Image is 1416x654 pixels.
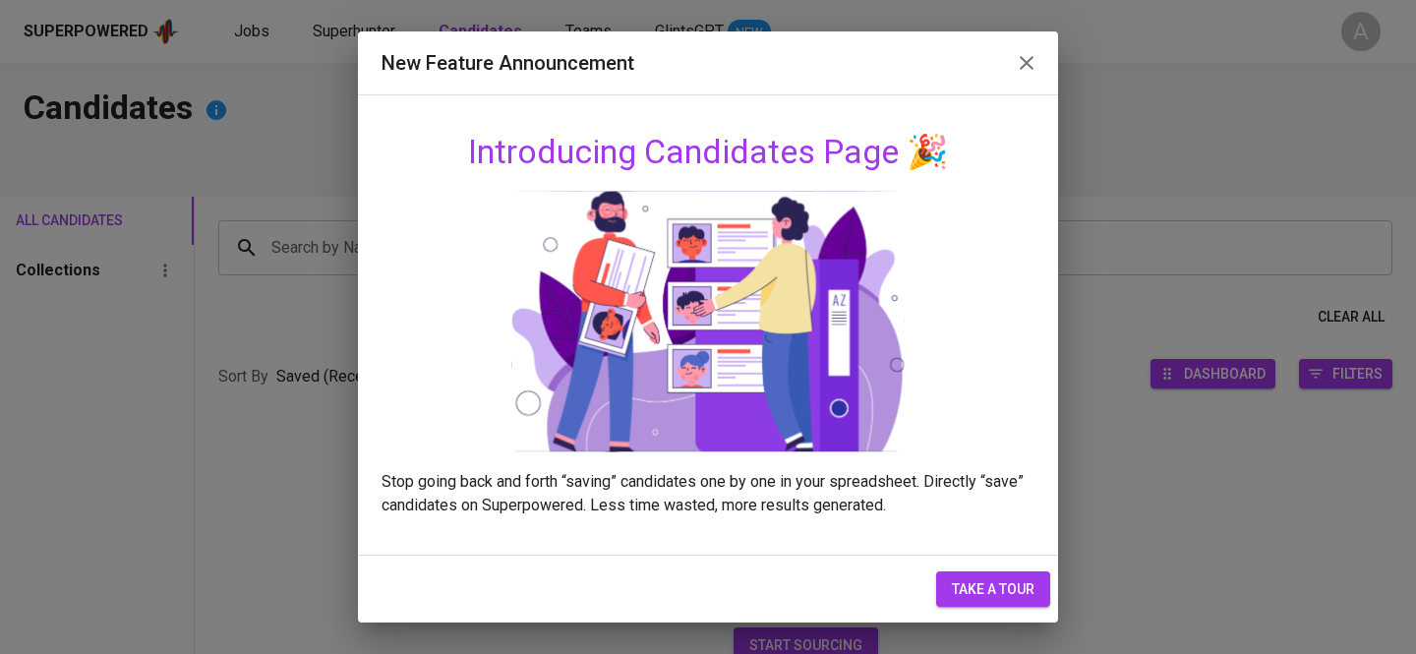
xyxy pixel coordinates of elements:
p: Stop going back and forth “saving” candidates one by one in your spreadsheet. Directly “save” can... [382,470,1035,517]
img: onboarding_candidates.svg [511,189,905,454]
h4: Introducing Candidates Page 🎉 [382,132,1035,173]
button: take a tour [936,571,1050,608]
h2: New Feature Announcement [382,47,1035,79]
span: take a tour [952,577,1034,602]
